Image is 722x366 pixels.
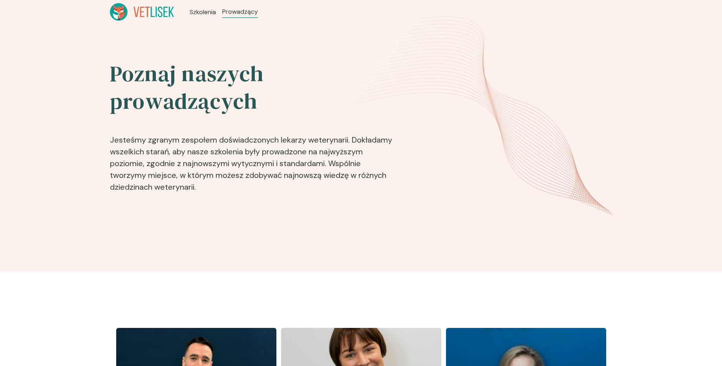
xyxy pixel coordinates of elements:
[222,7,258,16] a: Prowadzący
[110,121,397,196] p: Jesteśmy zgranym zespołem doświadczonych lekarzy weterynarii. Dokładamy wszelkich starań, aby nas...
[110,60,397,115] h2: Poznaj naszych prowadzących
[190,7,216,17] a: Szkolenia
